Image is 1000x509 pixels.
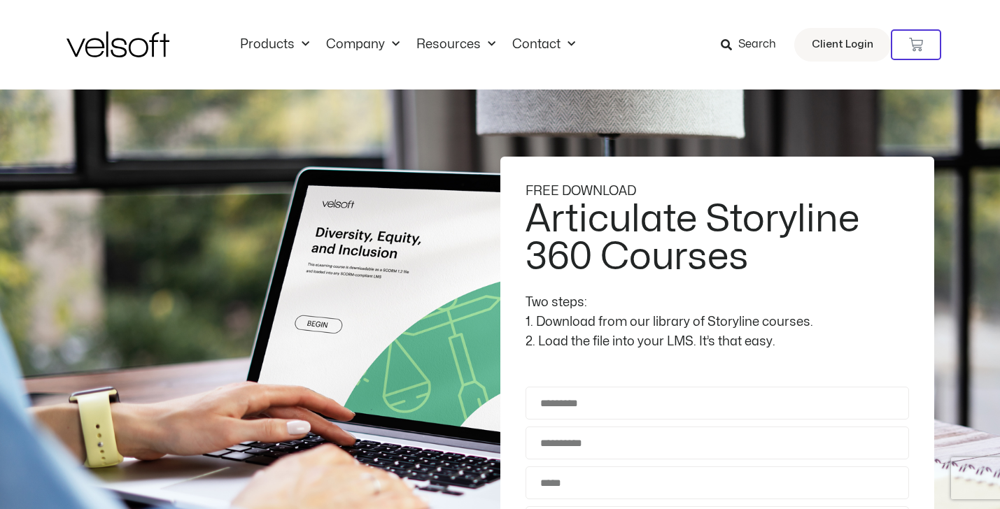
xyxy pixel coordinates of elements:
[794,28,891,62] a: Client Login
[408,37,504,52] a: ResourcesMenu Toggle
[526,332,909,352] div: 2. Load the file into your LMS. It’s that easy.
[526,182,909,201] div: FREE DOWNLOAD
[232,37,584,52] nav: Menu
[504,37,584,52] a: ContactMenu Toggle
[721,33,786,57] a: Search
[66,31,169,57] img: Velsoft Training Materials
[812,36,873,54] span: Client Login
[232,37,318,52] a: ProductsMenu Toggle
[738,36,776,54] span: Search
[526,293,909,313] div: Two steps:
[318,37,408,52] a: CompanyMenu Toggle
[526,201,906,276] h2: Articulate Storyline 360 Courses
[526,313,909,332] div: 1. Download from our library of Storyline courses.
